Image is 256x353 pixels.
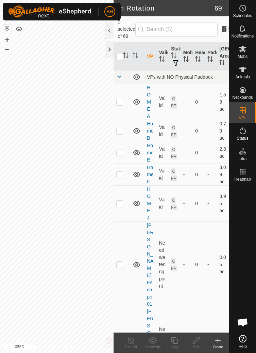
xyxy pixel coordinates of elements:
a: Home F [147,165,153,184]
span: Heatmap [234,177,251,181]
h2: In Rotation [118,4,215,12]
td: 0.79 ac [217,120,229,142]
td: 0 [192,142,205,164]
td: - [205,142,217,164]
span: Status [237,136,248,140]
div: Create [207,344,229,350]
td: Valid [156,120,169,142]
span: OFF [171,258,177,271]
td: Need watering point [156,221,169,308]
td: - [205,221,217,308]
a: Privacy Policy [30,344,55,350]
span: Neckbands [232,95,253,99]
div: Copy [164,344,185,350]
td: 3.95 ac [217,185,229,221]
a: [PERSON_NAME] Escape 01 [147,222,153,307]
td: Valid [156,84,169,120]
a: Open chat [233,312,253,333]
span: 0 selected of 69 [118,18,135,40]
td: - [205,185,217,221]
span: Mobs [238,55,248,59]
p-sorticon: Activate to sort [133,53,138,59]
td: 0 [192,164,205,185]
div: Show/Hide [142,344,164,350]
th: Paddock [205,43,217,71]
a: Contact Us [64,344,84,350]
input: Search (S) [135,22,218,36]
th: [GEOGRAPHIC_DATA] Area [217,43,229,71]
td: 0 [192,120,205,142]
p-sorticon: Activate to sort [123,53,129,59]
span: OFF [171,168,177,181]
button: Map Layers [15,25,23,33]
th: Status [168,43,181,71]
p-sorticon: Activate to sort [171,53,176,59]
a: HOME J [147,186,151,220]
td: 1.53 ac [217,84,229,120]
td: 2.3 ac [217,142,229,164]
td: 0 [192,84,205,120]
div: VPs with NO Physical Paddock [147,74,226,80]
span: Help [238,344,247,349]
div: - [183,261,190,268]
a: Help [229,332,256,351]
p-sorticon: Activate to sort [207,57,213,63]
span: OFF [171,125,177,138]
div: - [183,149,190,156]
a: Home B [147,121,153,141]
p-sorticon: Activate to sort [159,57,165,63]
div: - [183,127,190,135]
span: BH [106,8,113,15]
div: - [183,171,190,178]
span: OFF [171,147,177,159]
p-sorticon: Activate to sort [195,57,201,63]
span: 69 [215,3,222,13]
a: Home E [147,143,153,163]
button: + [3,36,11,44]
span: Infra [238,157,246,161]
td: - [205,84,217,120]
div: Edit [185,344,207,350]
td: Valid [156,185,169,221]
span: Notifications [232,34,254,38]
td: - [205,120,217,142]
td: 0 [192,221,205,308]
div: - [183,200,190,207]
td: - [205,164,217,185]
td: Valid [156,142,169,164]
button: – [3,45,11,53]
img: Gallagher Logo [8,5,93,18]
button: Reset Map [3,25,11,33]
th: Head [192,43,205,71]
th: Validity [156,43,169,71]
td: 3.09 ac [217,164,229,185]
a: HOME A [147,85,151,119]
span: OFF [171,197,177,210]
div: - [183,98,190,106]
span: OFF [171,96,177,109]
p-sorticon: Activate to sort [183,57,189,63]
th: VP [144,43,156,71]
span: Animals [235,75,250,79]
p-sorticon: Activate to sort [219,61,225,66]
th: Mob [181,43,193,71]
td: 0.05 ac [217,221,229,308]
span: VPs [239,116,246,120]
td: 0 [192,185,205,221]
td: Valid [156,164,169,185]
div: Turn Off [120,344,142,350]
span: Schedules [233,14,252,18]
